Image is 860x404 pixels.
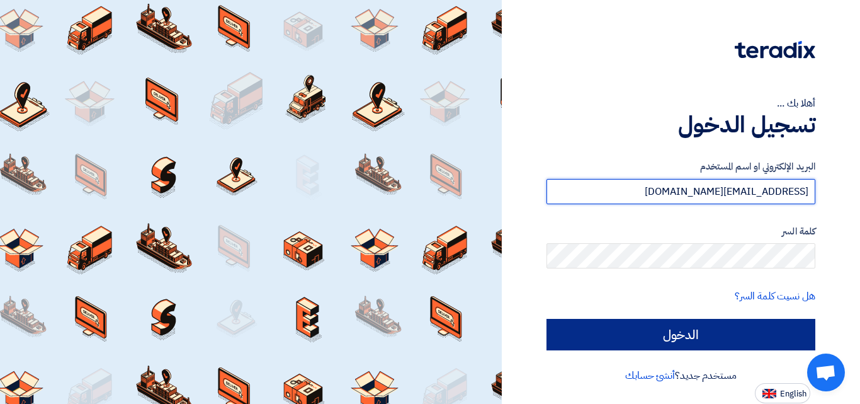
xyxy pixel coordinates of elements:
[546,111,815,139] h1: تسجيل الدخول
[546,224,815,239] label: كلمة السر
[755,383,810,403] button: English
[780,390,806,398] span: English
[735,289,815,304] a: هل نسيت كلمة السر؟
[625,368,675,383] a: أنشئ حسابك
[546,368,815,383] div: مستخدم جديد؟
[735,41,815,59] img: Teradix logo
[546,319,815,350] input: الدخول
[762,389,776,398] img: en-US.png
[546,96,815,111] div: أهلا بك ...
[807,354,845,391] div: دردشة مفتوحة
[546,159,815,174] label: البريد الإلكتروني او اسم المستخدم
[546,179,815,204] input: أدخل بريد العمل الإلكتروني او اسم المستخدم الخاص بك ...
